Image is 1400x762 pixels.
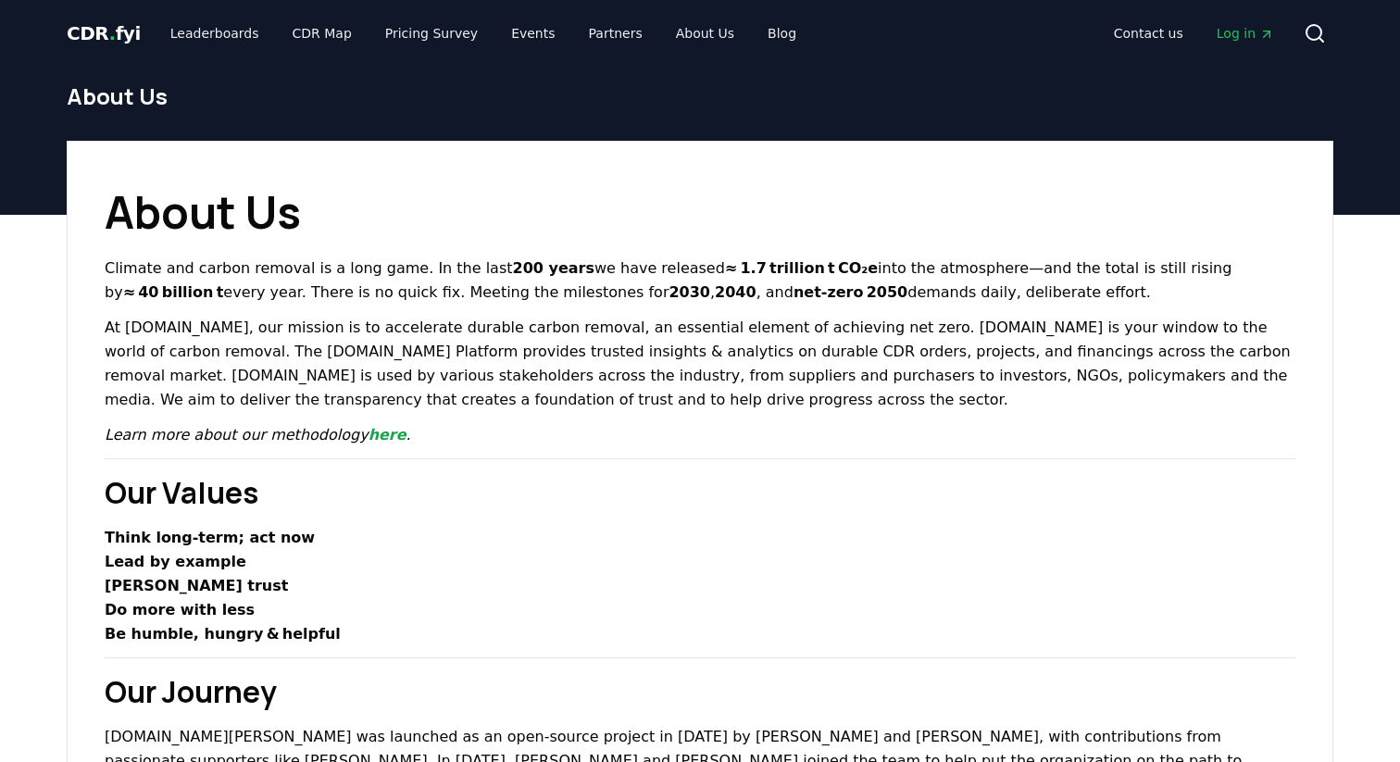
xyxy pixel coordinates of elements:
a: Partners [574,17,657,50]
a: Pricing Survey [370,17,493,50]
strong: Be humble, hungry & helpful [105,625,341,643]
strong: Think long‑term; act now [105,529,315,546]
strong: net‑zero 2050 [794,283,907,301]
a: CDR.fyi [67,20,141,46]
strong: Lead by example [105,553,246,570]
nav: Main [156,17,811,50]
a: Blog [753,17,811,50]
a: Events [496,17,569,50]
nav: Main [1099,17,1289,50]
span: Log in [1217,24,1274,43]
a: Log in [1202,17,1289,50]
strong: 200 years [513,259,594,277]
span: CDR fyi [67,22,141,44]
a: here [369,426,406,443]
p: At [DOMAIN_NAME], our mission is to accelerate durable carbon removal, an essential element of ac... [105,316,1295,412]
strong: 2040 [715,283,756,301]
a: Contact us [1099,17,1198,50]
strong: ≈ 1.7 trillion t CO₂e [725,259,878,277]
strong: 2030 [669,283,710,301]
strong: ≈ 40 billion t [123,283,224,301]
strong: Do more with less [105,601,255,618]
h1: About Us [67,81,1333,111]
a: CDR Map [278,17,367,50]
em: Learn more about our methodology . [105,426,411,443]
strong: [PERSON_NAME] trust [105,577,288,594]
span: . [109,22,116,44]
p: Climate and carbon removal is a long game. In the last we have released into the atmosphere—and t... [105,256,1295,305]
h2: Our Journey [105,669,1295,714]
a: Leaderboards [156,17,274,50]
h1: About Us [105,179,1295,245]
a: About Us [661,17,749,50]
h2: Our Values [105,470,1295,515]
